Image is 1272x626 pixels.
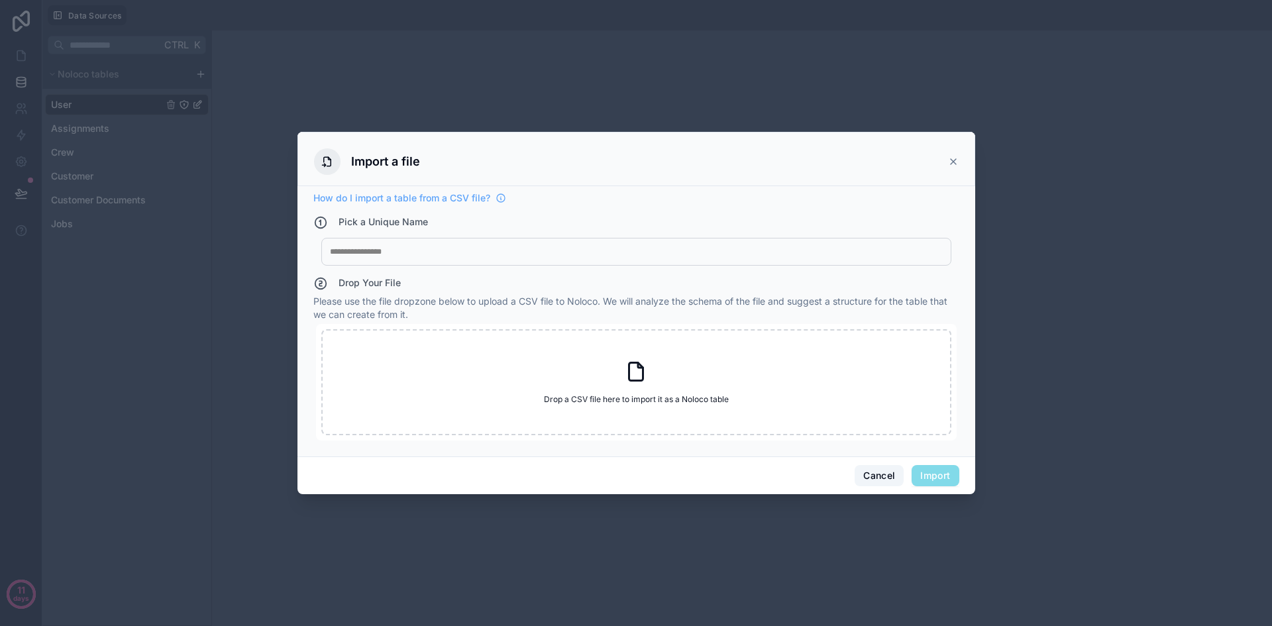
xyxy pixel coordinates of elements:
span: How do I import a table from a CSV file? [313,191,490,205]
a: How do I import a table from a CSV file? [313,191,506,205]
button: Cancel [855,465,904,486]
div: Please use the file dropzone below to upload a CSV file to Noloco. We will analyze the schema of ... [313,276,959,446]
h4: Pick a Unique Name [339,215,428,230]
h4: Drop Your File [339,276,401,289]
span: Drop a CSV file here to import it as a Noloco table [544,394,729,405]
h3: Import a file [351,152,420,171]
